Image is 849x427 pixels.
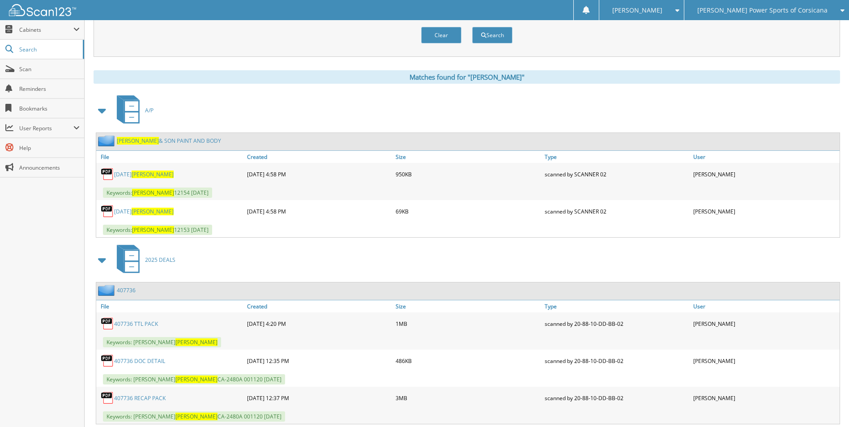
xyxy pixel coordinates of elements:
div: [DATE] 12:37 PM [245,389,393,407]
a: Size [393,300,542,312]
div: 3MB [393,389,542,407]
span: Keywords: [PERSON_NAME] [103,337,221,347]
a: Size [393,151,542,163]
button: Clear [421,27,461,43]
div: [PERSON_NAME] [691,389,840,407]
span: A/P [145,107,154,114]
span: Reminders [19,85,80,93]
a: 407736 RECAP PACK [114,394,166,402]
div: [DATE] 4:58 PM [245,165,393,183]
span: Search [19,46,78,53]
div: [PERSON_NAME] [691,165,840,183]
div: scanned by 20-88-10-DD-BB-02 [542,352,691,370]
span: [PERSON_NAME] [175,338,218,346]
div: 1MB [393,315,542,333]
span: Cabinets [19,26,73,34]
span: Keywords: [PERSON_NAME] CA-2480A 001120 [DATE] [103,411,285,422]
div: [DATE] 12:35 PM [245,352,393,370]
span: Keywords: 12153 [DATE] [103,225,212,235]
div: [PERSON_NAME] [691,315,840,333]
img: folder2.png [98,285,117,296]
img: PDF.png [101,167,114,181]
span: [PERSON_NAME] [117,137,159,145]
div: [DATE] 4:20 PM [245,315,393,333]
a: User [691,151,840,163]
a: Created [245,151,393,163]
div: scanned by 20-88-10-DD-BB-02 [542,389,691,407]
img: PDF.png [101,317,114,330]
img: PDF.png [101,391,114,405]
a: Created [245,300,393,312]
div: [PERSON_NAME] [691,352,840,370]
a: Type [542,300,691,312]
span: Scan [19,65,80,73]
a: [DATE][PERSON_NAME] [114,208,174,215]
span: [PERSON_NAME] [612,8,662,13]
a: 407736 DOC DETAIL [114,357,165,365]
div: 69KB [393,202,542,220]
a: A/P [111,93,154,128]
img: scan123-logo-white.svg [9,4,76,16]
span: Keywords: [PERSON_NAME] CA-2480A 001120 [DATE] [103,374,285,384]
span: Help [19,144,80,152]
span: [PERSON_NAME] [175,376,218,383]
span: [PERSON_NAME] [175,413,218,420]
div: 950KB [393,165,542,183]
a: 2025 DEALS [111,242,175,278]
a: File [96,151,245,163]
span: [PERSON_NAME] [132,171,174,178]
a: Type [542,151,691,163]
span: [PERSON_NAME] Power Sports of Corsicana [697,8,828,13]
a: File [96,300,245,312]
span: User Reports [19,124,73,132]
span: Announcements [19,164,80,171]
span: [PERSON_NAME] [132,208,174,215]
div: scanned by SCANNER 02 [542,202,691,220]
span: Bookmarks [19,105,80,112]
a: 407736 [117,286,136,294]
div: Matches found for "[PERSON_NAME]" [94,70,840,84]
img: PDF.png [101,354,114,367]
div: scanned by 20-88-10-DD-BB-02 [542,315,691,333]
a: 407736 TTL PACK [114,320,158,328]
div: [PERSON_NAME] [691,202,840,220]
span: Keywords: 12154 [DATE] [103,188,212,198]
a: [DATE][PERSON_NAME] [114,171,174,178]
div: 486KB [393,352,542,370]
img: PDF.png [101,205,114,218]
img: folder2.png [98,135,117,146]
span: [PERSON_NAME] [132,189,174,196]
a: User [691,300,840,312]
a: [PERSON_NAME]& SON PAINT AND BODY [117,137,221,145]
span: 2025 DEALS [145,256,175,264]
button: Search [472,27,512,43]
div: [DATE] 4:58 PM [245,202,393,220]
div: scanned by SCANNER 02 [542,165,691,183]
span: [PERSON_NAME] [132,226,174,234]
